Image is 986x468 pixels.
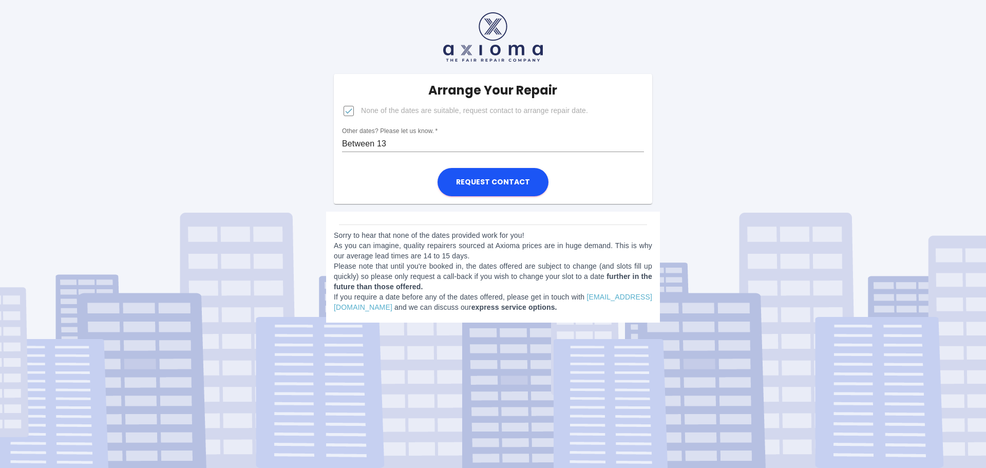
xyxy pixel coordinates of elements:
[334,230,652,312] p: Sorry to hear that none of the dates provided work for you! As you can imagine, quality repairers...
[428,82,557,99] h5: Arrange Your Repair
[361,106,588,116] span: None of the dates are suitable, request contact to arrange repair date.
[342,127,438,136] label: Other dates? Please let us know.
[334,272,652,291] b: further in the future than those offered.
[438,168,548,196] button: Request contact
[334,293,652,311] a: [EMAIL_ADDRESS][DOMAIN_NAME]
[443,12,543,62] img: axioma
[471,303,557,311] b: express service options.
